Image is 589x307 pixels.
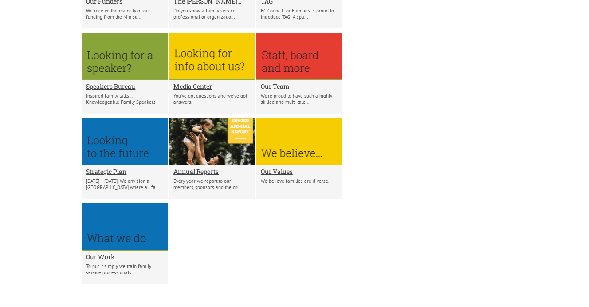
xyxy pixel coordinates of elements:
a: Annual Reports [173,167,251,176]
p: Every year we report to our members, sponsors and the co... [173,178,251,190]
li: Speakers Bureau [82,33,168,114]
a: Our Work [86,252,163,261]
li: Our Work [82,203,168,284]
p: We receive the majority of our funding from the Ministr... [86,8,163,20]
p: To put it simply, we train family service professionals ... [86,263,163,276]
a: Our Values [261,167,338,176]
a: Strategic Plan [86,167,163,176]
a: Our Team [261,82,338,91]
p: Do you know a family service professional or organizatio... [173,8,251,20]
li: Annual Reports [169,118,255,199]
a: Media Center [173,82,251,91]
p: We're proud to have such a highly skilled and multi-tale... [261,93,338,105]
li: Our Team [256,33,342,114]
li: Media Center [169,33,255,114]
a: Speakers Bureau [86,82,163,91]
p: We believe families are diverse. [261,178,338,184]
p: BC Council for Families is proud to introduce TAG! A spa... [261,8,338,20]
p: You’ve got questions and we’ve got answers. [173,93,251,105]
p: Inspired family talks… Knowledgeable Family Speakers [86,93,163,105]
li: Our Values [256,118,342,199]
p: [DATE] – [DATE]: We envision a [GEOGRAPHIC_DATA] where all fa... [86,178,163,190]
li: Strategic Plan [82,118,168,199]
